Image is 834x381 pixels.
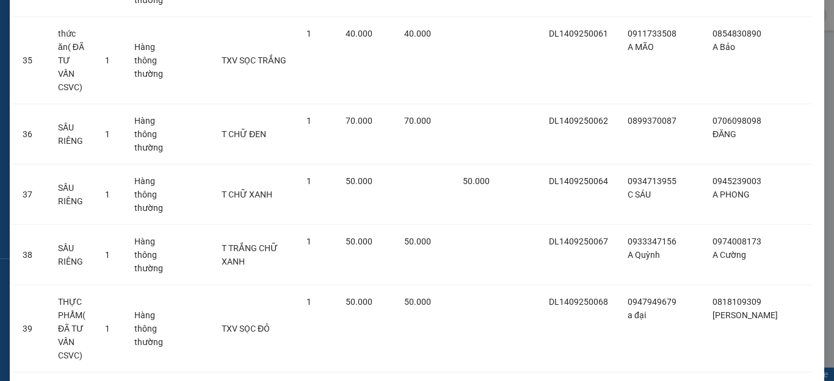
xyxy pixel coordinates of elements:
td: SẦU RIÊNG [48,104,95,165]
span: 1 [306,176,311,186]
span: 0911733508 [628,29,676,38]
td: thức ăn( ĐÃ TƯ VẤN CSVC) [48,17,95,104]
span: 50.000 [463,176,490,186]
span: 50.000 [346,176,372,186]
span: CTY TNHH DLVT TIẾN OANH [45,7,171,18]
td: 35 [13,17,48,104]
span: 1 [306,297,311,307]
span: 0899370087 [628,116,676,126]
span: 70.000 [346,116,372,126]
span: 50.000 [346,297,372,307]
span: DL1409250064 [549,176,608,186]
span: 70.000 [404,116,431,126]
span: 1 [306,237,311,246]
td: SẦU RIÊNG [48,225,95,285]
td: Hàng thông thường [125,285,173,372]
span: TXV SỌC ĐỎ [222,324,270,333]
span: 1 [105,250,110,260]
span: 1 [105,129,110,139]
span: 0974008173 [713,237,761,246]
span: ---------------------------------------------- [26,79,157,89]
span: A Quỳnh [628,250,660,260]
span: 1 [306,29,311,38]
span: DL1409250062 [549,116,608,126]
span: T CHỮ XANH [222,190,272,199]
span: 1 [105,190,110,199]
span: ĐĂNG [713,129,736,139]
td: Hàng thông thường [125,165,173,225]
span: TXV SỌC TRẮNG [222,55,286,65]
span: A Cường [713,250,746,260]
span: 0854830890 [713,29,761,38]
td: 38 [13,225,48,285]
td: 36 [13,104,48,165]
td: 39 [13,285,48,372]
span: VP Nhận: An Sương [93,45,148,51]
td: THỰC PHẨM( ĐÃ TƯ VẤN CSVC) [48,285,95,372]
td: 37 [13,165,48,225]
span: T TRẮNG CHỮ XANH [222,243,278,266]
span: GỬI KHÁCH HÀNG [55,91,128,100]
span: DL1409250067 [549,237,608,246]
td: Hàng thông thường [125,104,173,165]
span: A MÃO [628,42,654,52]
span: a đại [628,310,646,320]
span: 0818109309 [713,297,761,307]
span: A PHONG [713,190,750,199]
span: 40.000 [404,29,431,38]
span: C SÁU [628,190,651,199]
strong: 1900 633 614 [82,30,134,39]
span: 0934713955 [628,176,676,186]
span: DL1409250068 [549,297,608,307]
span: 1 [105,324,110,333]
span: A Bảo [713,42,735,52]
span: DL1409250061 [549,29,608,38]
span: ĐC: QL14, Chợ Đạt Lý [5,57,65,63]
span: 1 [306,116,311,126]
span: VP Gửi: [PERSON_NAME] [5,45,75,51]
span: 0933347156 [628,237,676,246]
td: Hàng thông thường [125,17,173,104]
td: SẦU RIÊNG [48,165,95,225]
span: ĐC: B459 QL1A, PĐông [GEOGRAPHIC_DATA], Q12 [93,54,168,66]
span: 50.000 [404,237,431,246]
span: [PERSON_NAME] [713,310,778,320]
img: logo [5,8,35,38]
span: 1 [105,55,110,65]
span: ĐT: 0935881992 [93,69,135,75]
td: Hàng thông thường [125,225,173,285]
span: 50.000 [404,297,431,307]
span: 0706098098 [713,116,761,126]
span: 0947949679 [628,297,676,307]
span: 0945239003 [713,176,761,186]
span: 50.000 [346,237,372,246]
span: T CHỮ ĐEN [222,129,266,139]
strong: NHẬN HÀNG NHANH - GIAO TỐC HÀNH [48,20,169,28]
span: 40.000 [346,29,372,38]
span: ĐT:0931 608 606 [5,69,49,75]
